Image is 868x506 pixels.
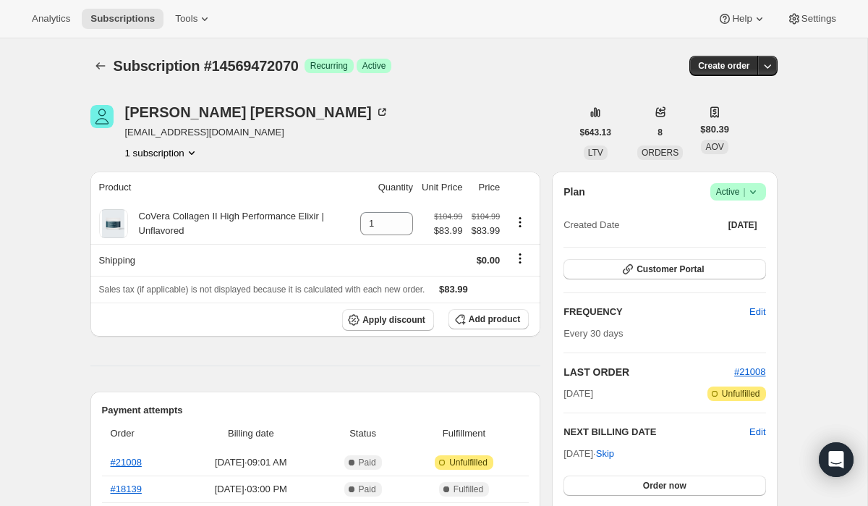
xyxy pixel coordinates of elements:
[709,9,775,29] button: Help
[448,309,529,329] button: Add product
[408,426,520,441] span: Fulfillment
[184,426,318,441] span: Billing date
[125,105,389,119] div: [PERSON_NAME] [PERSON_NAME]
[454,484,483,495] span: Fulfilled
[434,224,463,238] span: $83.99
[439,284,468,295] span: $83.99
[342,309,434,331] button: Apply discount
[90,56,111,76] button: Subscriptions
[184,482,318,497] span: [DATE] · 03:00 PM
[700,122,729,137] span: $80.39
[642,148,678,158] span: ORDERS
[716,185,760,199] span: Active
[587,442,623,465] button: Skip
[99,284,425,295] span: Sales tax (if applicable) is not displayed because it is calculated with each new order.
[32,13,70,25] span: Analytics
[90,105,114,128] span: Michelle Wyllie
[417,172,467,203] th: Unit Price
[310,60,348,72] span: Recurring
[111,484,142,494] a: #18139
[720,215,766,235] button: [DATE]
[571,122,620,143] button: $643.13
[90,244,357,276] th: Shipping
[184,455,318,470] span: [DATE] · 09:01 AM
[102,403,529,418] h2: Payment attempts
[580,127,611,138] span: $643.13
[722,388,760,400] span: Unfulfilled
[472,212,500,221] small: $104.99
[819,442,854,477] div: Open Intercom Messenger
[801,13,836,25] span: Settings
[471,224,500,238] span: $83.99
[362,60,386,72] span: Active
[166,9,221,29] button: Tools
[658,127,663,138] span: 8
[509,214,532,230] button: Product actions
[588,148,603,158] span: LTV
[741,300,774,324] button: Edit
[467,172,504,203] th: Price
[563,218,619,232] span: Created Date
[23,9,79,29] button: Analytics
[563,425,749,439] h2: NEXT BILLING DATE
[125,146,199,160] button: Product actions
[477,255,501,266] span: $0.00
[563,387,593,401] span: [DATE]
[111,457,142,468] a: #21008
[509,250,532,266] button: Shipping actions
[128,209,352,238] div: CoVera Collagen II High Performance Elixir | Unflavored
[778,9,845,29] button: Settings
[125,125,389,140] span: [EMAIL_ADDRESS][DOMAIN_NAME]
[734,365,765,379] button: #21008
[359,457,376,468] span: Paid
[563,259,765,279] button: Customer Portal
[82,9,163,29] button: Subscriptions
[743,186,745,198] span: |
[449,457,488,468] span: Unfulfilled
[359,484,376,495] span: Paid
[705,142,723,152] span: AOV
[734,366,765,377] a: #21008
[728,219,757,231] span: [DATE]
[326,426,399,441] span: Status
[637,263,704,275] span: Customer Portal
[114,58,299,74] span: Subscription #14569472070
[689,56,758,76] button: Create order
[643,480,686,492] span: Order now
[563,365,734,379] h2: LAST ORDER
[362,314,425,326] span: Apply discount
[563,448,614,459] span: [DATE] ·
[698,60,749,72] span: Create order
[102,418,180,450] th: Order
[563,185,585,199] h2: Plan
[434,212,462,221] small: $104.99
[469,313,520,325] span: Add product
[356,172,417,203] th: Quantity
[563,328,623,339] span: Every 30 days
[732,13,752,25] span: Help
[649,122,671,143] button: 8
[596,447,614,461] span: Skip
[563,476,765,496] button: Order now
[90,172,357,203] th: Product
[90,13,155,25] span: Subscriptions
[749,425,765,439] button: Edit
[175,13,197,25] span: Tools
[749,305,765,319] span: Edit
[563,305,749,319] h2: FREQUENCY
